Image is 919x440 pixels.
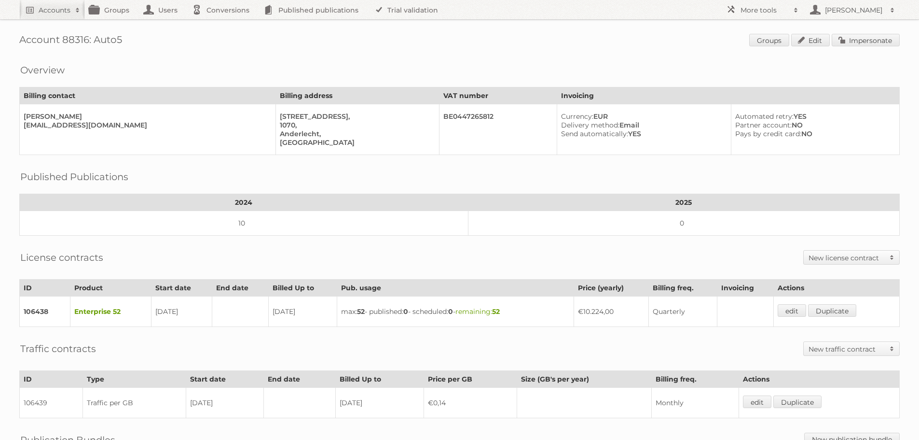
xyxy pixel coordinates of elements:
th: Billed Up to [268,280,337,297]
th: End date [264,371,336,388]
h2: Traffic contracts [20,341,96,356]
span: remaining: [455,307,500,316]
a: edit [743,396,771,408]
span: Toggle [885,342,899,355]
div: NO [735,121,892,129]
a: New traffic contract [804,342,899,355]
th: Price (yearly) [574,280,648,297]
th: 2025 [468,194,899,211]
th: 2024 [20,194,468,211]
th: ID [20,371,83,388]
h2: New license contract [809,253,885,263]
th: ID [20,280,70,297]
strong: 52 [492,307,500,316]
div: [EMAIL_ADDRESS][DOMAIN_NAME] [24,121,268,129]
div: Anderlecht, [280,129,432,138]
strong: 52 [357,307,365,316]
th: Billed Up to [336,371,424,388]
th: VAT number [439,87,557,104]
div: [STREET_ADDRESS], [280,112,432,121]
th: Actions [739,371,900,388]
td: €10.224,00 [574,297,648,327]
strong: 0 [448,307,453,316]
span: Currency: [561,112,593,121]
h2: Overview [20,63,65,77]
h2: License contracts [20,250,103,265]
th: End date [212,280,268,297]
td: Enterprise 52 [70,297,151,327]
td: max: - published: - scheduled: - [337,297,574,327]
h2: More tools [741,5,789,15]
td: 10 [20,211,468,236]
div: YES [561,129,723,138]
td: €0,14 [424,388,517,418]
a: Duplicate [808,304,856,317]
a: edit [778,304,806,317]
td: [DATE] [186,388,264,418]
th: Size (GB's per year) [517,371,652,388]
th: Price per GB [424,371,517,388]
th: Billing freq. [649,280,717,297]
div: 1070, [280,121,432,129]
th: Actions [774,280,900,297]
th: Invoicing [557,87,900,104]
div: NO [735,129,892,138]
h2: Published Publications [20,170,128,184]
a: Edit [791,34,830,46]
th: Pub. usage [337,280,574,297]
span: Delivery method: [561,121,619,129]
h2: New traffic contract [809,344,885,354]
div: [GEOGRAPHIC_DATA] [280,138,432,147]
a: Duplicate [773,396,822,408]
a: New license contract [804,251,899,264]
th: Start date [186,371,264,388]
th: Start date [151,280,212,297]
td: BE0447265812 [439,104,557,155]
div: EUR [561,112,723,121]
span: Partner account: [735,121,792,129]
div: Email [561,121,723,129]
th: Billing address [275,87,439,104]
div: YES [735,112,892,121]
th: Billing contact [20,87,276,104]
td: 0 [468,211,899,236]
th: Type [83,371,186,388]
th: Product [70,280,151,297]
h1: Account 88316: Auto5 [19,34,900,48]
th: Billing freq. [652,371,739,388]
td: 106439 [20,388,83,418]
td: [DATE] [336,388,424,418]
span: Send automatically: [561,129,628,138]
strong: 0 [403,307,408,316]
a: Impersonate [832,34,900,46]
td: Traffic per GB [83,388,186,418]
td: [DATE] [268,297,337,327]
td: [DATE] [151,297,212,327]
th: Invoicing [717,280,774,297]
span: Toggle [885,251,899,264]
td: Monthly [652,388,739,418]
div: [PERSON_NAME] [24,112,268,121]
td: 106438 [20,297,70,327]
span: Pays by credit card: [735,129,801,138]
h2: Accounts [39,5,70,15]
td: Quarterly [649,297,717,327]
h2: [PERSON_NAME] [823,5,885,15]
span: Automated retry: [735,112,794,121]
a: Groups [749,34,789,46]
